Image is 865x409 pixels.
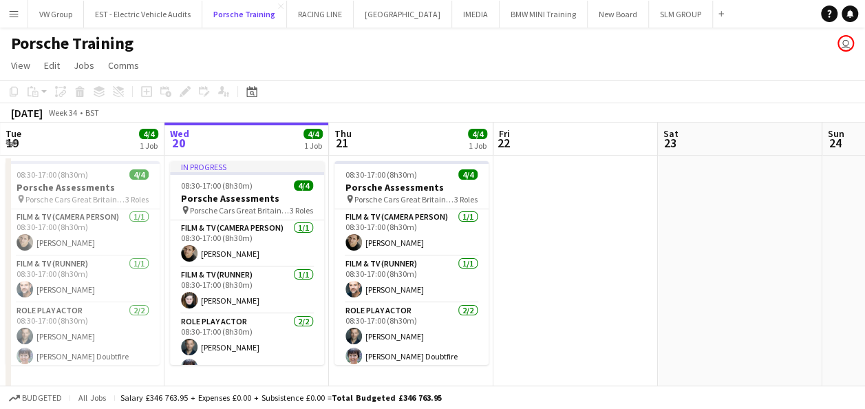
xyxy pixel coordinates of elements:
button: Porsche Training [202,1,287,28]
h1: Porsche Training [11,33,134,54]
span: Week 34 [45,107,80,118]
button: SLM GROUP [649,1,713,28]
app-card-role: Film & TV (Runner)1/108:30-17:00 (8h30m)[PERSON_NAME] [170,267,324,314]
span: 20 [168,135,189,151]
span: 4/4 [303,129,323,139]
span: 4/4 [139,129,158,139]
app-user-avatar: Lisa Fretwell [837,35,854,52]
app-card-role: Role Play Actor2/208:30-17:00 (8h30m)[PERSON_NAME][PERSON_NAME] Doubtfire [6,303,160,370]
button: RACING LINE [287,1,354,28]
span: 23 [661,135,679,151]
span: Edit [44,59,60,72]
h3: Porsche Assessments [334,181,489,193]
span: 08:30-17:00 (8h30m) [17,169,88,180]
span: All jobs [76,392,109,403]
span: Total Budgeted £346 763.95 [332,392,442,403]
app-card-role: Role Play Actor2/208:30-17:00 (8h30m)[PERSON_NAME][PERSON_NAME] Doubtfire [170,314,324,381]
div: 1 Job [304,140,322,151]
button: VW Group [28,1,84,28]
span: 4/4 [468,129,487,139]
span: Wed [170,127,189,140]
span: Jobs [74,59,94,72]
a: Edit [39,56,65,74]
span: 3 Roles [454,194,478,204]
button: EST - Electric Vehicle Audits [84,1,202,28]
span: Sat [663,127,679,140]
span: 08:30-17:00 (8h30m) [181,180,253,191]
span: Budgeted [22,393,62,403]
a: Comms [103,56,145,74]
span: Tue [6,127,21,140]
button: New Board [588,1,649,28]
h3: Porsche Assessments [6,181,160,193]
app-job-card: 08:30-17:00 (8h30m)4/4Porsche Assessments Porsche Cars Great Britain Ltd. [STREET_ADDRESS]3 Roles... [334,161,489,365]
span: Sun [828,127,844,140]
app-card-role: Film & TV (Camera person)1/108:30-17:00 (8h30m)[PERSON_NAME] [170,220,324,267]
span: Fri [499,127,510,140]
button: Budgeted [7,390,64,406]
div: 1 Job [140,140,158,151]
span: 3 Roles [290,205,313,216]
button: [GEOGRAPHIC_DATA] [354,1,452,28]
span: View [11,59,30,72]
span: 22 [497,135,510,151]
app-card-role: Film & TV (Runner)1/108:30-17:00 (8h30m)[PERSON_NAME] [334,256,489,303]
span: 4/4 [294,180,313,191]
span: 21 [332,135,352,151]
app-job-card: 08:30-17:00 (8h30m)4/4Porsche Assessments Porsche Cars Great Britain Ltd. [STREET_ADDRESS]3 Roles... [6,161,160,365]
button: BMW MINI Training [500,1,588,28]
span: 3 Roles [125,194,149,204]
span: Thu [334,127,352,140]
span: Porsche Cars Great Britain Ltd. [STREET_ADDRESS] [190,205,290,216]
div: BST [85,107,99,118]
a: View [6,56,36,74]
div: Salary £346 763.95 + Expenses £0.00 + Subsistence £0.00 = [120,392,442,403]
app-card-role: Role Play Actor2/208:30-17:00 (8h30m)[PERSON_NAME][PERSON_NAME] Doubtfire [334,303,489,370]
app-card-role: Film & TV (Camera person)1/108:30-17:00 (8h30m)[PERSON_NAME] [334,209,489,256]
span: 24 [826,135,844,151]
span: Porsche Cars Great Britain Ltd. [STREET_ADDRESS] [354,194,454,204]
div: [DATE] [11,106,43,120]
a: Jobs [68,56,100,74]
span: 19 [3,135,21,151]
button: IMEDIA [452,1,500,28]
app-card-role: Film & TV (Runner)1/108:30-17:00 (8h30m)[PERSON_NAME] [6,256,160,303]
div: 1 Job [469,140,487,151]
app-job-card: In progress08:30-17:00 (8h30m)4/4Porsche Assessments Porsche Cars Great Britain Ltd. [STREET_ADDR... [170,161,324,365]
div: In progress [170,161,324,172]
app-card-role: Film & TV (Camera person)1/108:30-17:00 (8h30m)[PERSON_NAME] [6,209,160,256]
h3: Porsche Assessments [170,192,324,204]
span: Comms [108,59,139,72]
span: 4/4 [458,169,478,180]
span: 4/4 [129,169,149,180]
span: Porsche Cars Great Britain Ltd. [STREET_ADDRESS] [25,194,125,204]
span: 08:30-17:00 (8h30m) [345,169,417,180]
